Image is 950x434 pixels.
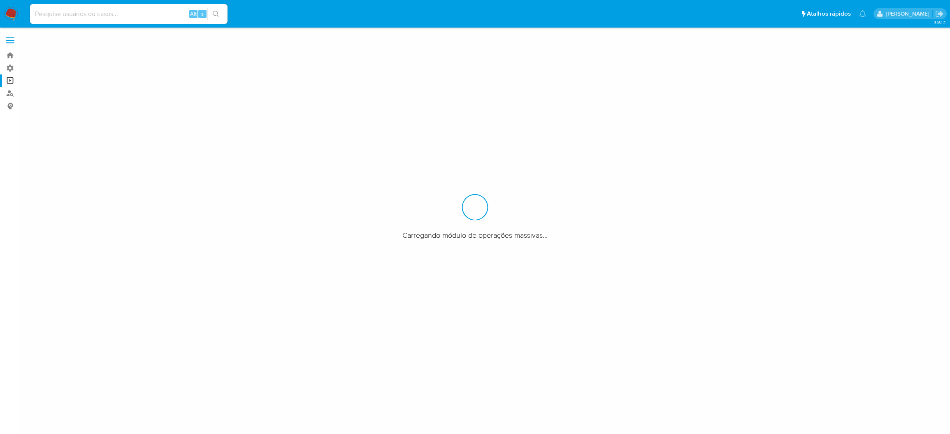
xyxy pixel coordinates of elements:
[190,10,197,18] span: Alt
[807,9,851,18] span: Atalhos rápidos
[886,10,932,18] p: matheus.lima@mercadopago.com.br
[935,9,944,18] a: Sair
[859,10,866,17] a: Notificações
[402,230,548,240] span: Carregando módulo de operações massivas...
[30,9,228,19] input: Pesquise usuários ou casos...
[207,8,224,20] button: search-icon
[201,10,204,18] span: s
